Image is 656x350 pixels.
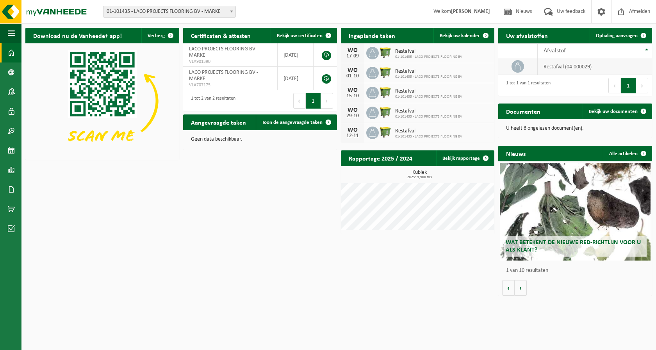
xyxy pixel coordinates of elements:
[440,33,480,38] span: Bekijk uw kalender
[395,68,462,75] span: Restafval
[187,92,235,109] div: 1 tot 2 van 2 resultaten
[278,43,314,67] td: [DATE]
[544,48,566,54] span: Afvalstof
[379,86,392,99] img: WB-1100-HPE-GN-50
[395,88,462,95] span: Restafval
[345,175,495,179] span: 2025: 9,900 m3
[341,28,403,43] h2: Ingeplande taken
[277,33,323,38] span: Bekijk uw certificaten
[345,127,360,133] div: WO
[103,6,235,17] span: 01-101435 - LACO PROJECTS FLOORING BV - MARKE
[608,78,621,93] button: Previous
[498,104,548,119] h2: Documenten
[395,95,462,99] span: 01-101435 - LACO PROJECTS FLOORING BV
[191,137,329,142] p: Geen data beschikbaar.
[345,73,360,79] div: 01-10
[502,280,515,296] button: Vorige
[345,67,360,73] div: WO
[395,75,462,79] span: 01-101435 - LACO PROJECTS FLOORING BV
[262,120,323,125] span: Toon de aangevraagde taken
[345,170,495,179] h3: Kubiek
[436,150,494,166] a: Bekijk rapportage
[502,77,551,94] div: 1 tot 1 van 1 resultaten
[103,6,236,18] span: 01-101435 - LACO PROJECTS FLOORING BV - MARKE
[345,87,360,93] div: WO
[189,70,258,82] span: LACO PROJECTS FLOORING BV - MARKE
[25,43,179,159] img: Download de VHEPlus App
[271,28,336,43] a: Bekijk uw certificaten
[183,114,254,130] h2: Aangevraagde taken
[379,105,392,119] img: WB-1100-HPE-GN-50
[189,59,272,65] span: VLA901390
[141,28,178,43] button: Verberg
[345,47,360,54] div: WO
[189,82,272,88] span: VLA707175
[379,46,392,59] img: WB-1100-HPE-GN-50
[395,134,462,139] span: 01-101435 - LACO PROJECTS FLOORING BV
[379,125,392,139] img: WB-1100-HPE-GN-50
[189,46,258,58] span: LACO PROJECTS FLOORING BV - MARKE
[256,114,336,130] a: Toon de aangevraagde taken
[395,114,462,119] span: 01-101435 - LACO PROJECTS FLOORING BV
[500,163,651,261] a: Wat betekent de nieuwe RED-richtlijn voor u als klant?
[603,146,651,161] a: Alle artikelen
[278,67,314,90] td: [DATE]
[395,55,462,59] span: 01-101435 - LACO PROJECTS FLOORING BV
[451,9,490,14] strong: [PERSON_NAME]
[345,133,360,139] div: 12-11
[293,93,306,109] button: Previous
[498,28,556,43] h2: Uw afvalstoffen
[498,146,533,161] h2: Nieuws
[589,109,638,114] span: Bekijk uw documenten
[379,66,392,79] img: WB-1100-HPE-GN-50
[515,280,527,296] button: Volgende
[321,93,333,109] button: Next
[345,113,360,119] div: 29-10
[345,54,360,59] div: 17-09
[395,108,462,114] span: Restafval
[345,107,360,113] div: WO
[306,93,321,109] button: 1
[583,104,651,119] a: Bekijk uw documenten
[506,126,644,131] p: U heeft 6 ongelezen document(en).
[590,28,651,43] a: Ophaling aanvragen
[345,93,360,99] div: 15-10
[621,78,636,93] button: 1
[183,28,258,43] h2: Certificaten & attesten
[596,33,638,38] span: Ophaling aanvragen
[636,78,648,93] button: Next
[395,48,462,55] span: Restafval
[538,58,652,75] td: restafval (04-000029)
[25,28,130,43] h2: Download nu de Vanheede+ app!
[506,268,648,273] p: 1 van 10 resultaten
[341,150,420,166] h2: Rapportage 2025 / 2024
[433,28,494,43] a: Bekijk uw kalender
[395,128,462,134] span: Restafval
[148,33,165,38] span: Verberg
[506,239,641,253] span: Wat betekent de nieuwe RED-richtlijn voor u als klant?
